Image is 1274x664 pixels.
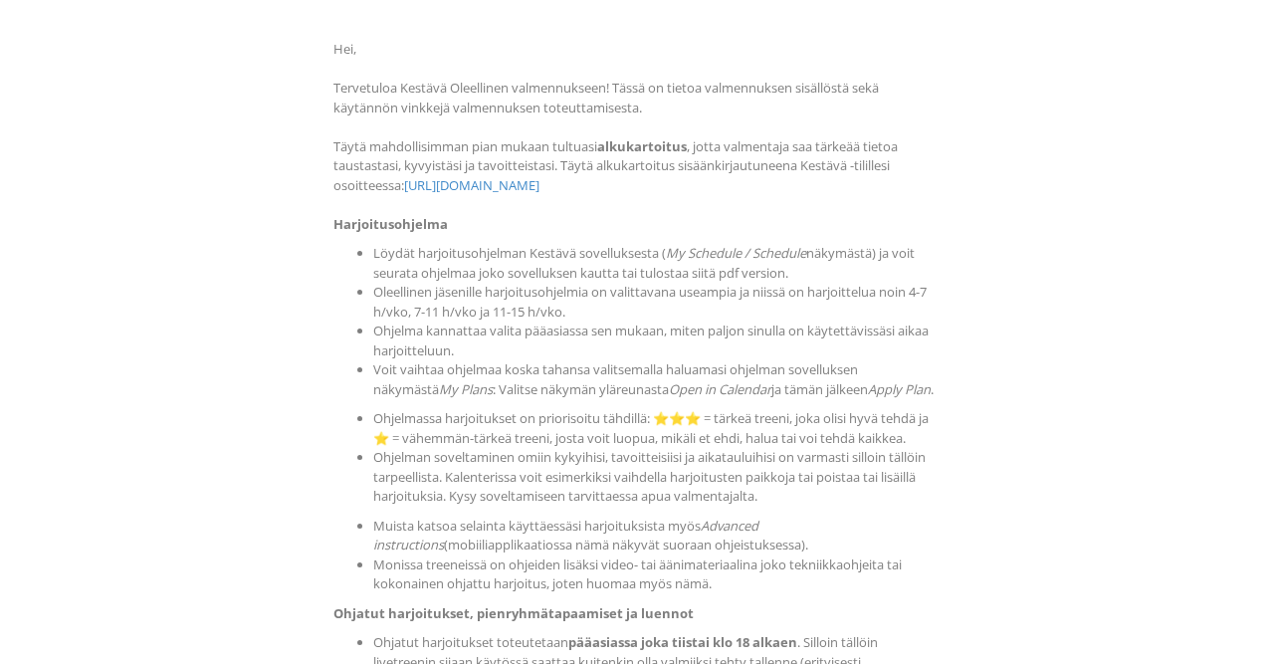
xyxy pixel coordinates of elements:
[373,409,941,448] li: Ohjelmassa harjoitukset on priorisoitu tähdillä: ⭐️⭐️⭐️ = tärkeä treeni, joka olisi hyvä tehdä ja...
[439,380,493,398] i: My Plans
[373,244,941,283] li: Löydät harjoitusohjelman Kestävä sovelluksesta ( näkymästä) ja voit seurata ohjelmaa joko sovellu...
[333,40,941,234] p: Hei, Tervetuloa Kestävä Oleellinen valmennukseen! Tässä on tietoa valmennuksen sisällöstä sekä kä...
[373,283,941,322] li: Oleellinen jäsenille harjoitusohjelmia on valittavana useampia ja niissä on harjoittelua noin 4-7...
[333,604,694,622] b: Ohjatut harjoitukset, pienryhmätapaamiset ja luennot
[597,137,687,155] b: alkukartoitus
[666,244,806,262] i: My Schedule / Schedule
[669,380,771,398] i: Open in Calendar
[404,176,539,194] a: [URL][DOMAIN_NAME]
[868,380,931,398] i: Apply Plan
[373,448,941,507] li: Ohjelman soveltaminen omiin kykyihisi, tavoitteisiisi ja aikatauluihisi on varmasti silloin tällö...
[333,215,448,233] b: Harjoitusohjelma
[373,555,941,594] li: Monissa treeneissä on ohjeiden lisäksi video- tai äänimateriaalina joko tekniikkaohjeita tai koko...
[373,360,941,399] li: Voit vaihtaa ohjelmaa koska tahansa valitsemalla haluamasi ohjelman sovelluksen näkymästä : Valit...
[373,517,758,554] i: Advanced instructions
[373,322,941,360] li: Ohjelma kannattaa valita pääasiassa sen mukaan, miten paljon sinulla on käytettävissäsi aikaa har...
[568,633,797,651] b: pääasiassa joka tiistai klo 18 alkaen
[373,517,941,555] li: Muista katsoa selainta käyttäessäsi harjoituksista myös (mobiiliapplikaatiossa nämä näkyvät suora...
